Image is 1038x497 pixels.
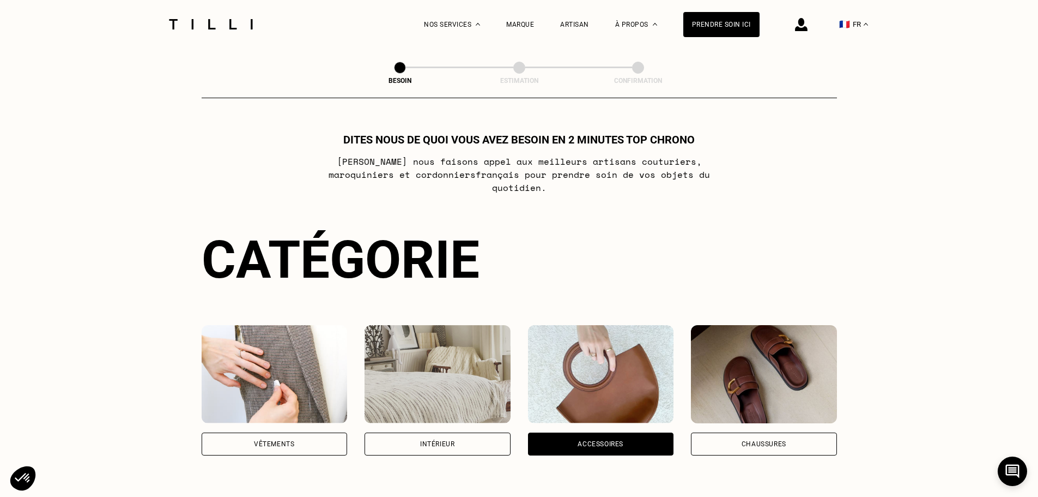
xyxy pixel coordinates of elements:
img: menu déroulant [864,23,868,26]
img: Menu déroulant [476,23,480,26]
div: Chaussures [742,441,786,447]
img: Accessoires [528,325,674,423]
img: Chaussures [691,325,837,423]
div: Estimation [465,77,574,85]
div: Vêtements [254,441,294,447]
a: Marque [506,21,534,28]
div: Intérieur [420,441,454,447]
img: Logo du service de couturière Tilli [165,19,257,29]
h1: Dites nous de quoi vous avez besoin en 2 minutes top chrono [343,133,695,146]
a: Artisan [560,21,589,28]
div: Confirmation [584,77,693,85]
p: [PERSON_NAME] nous faisons appel aux meilleurs artisans couturiers , maroquiniers et cordonniers ... [303,155,735,194]
img: Vêtements [202,325,348,423]
div: Besoin [345,77,454,85]
img: icône connexion [795,18,808,31]
a: Prendre soin ici [683,12,760,37]
div: Accessoires [578,441,623,447]
div: Catégorie [202,229,837,290]
img: Intérieur [365,325,511,423]
img: Menu déroulant à propos [653,23,657,26]
span: 🇫🇷 [839,19,850,29]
